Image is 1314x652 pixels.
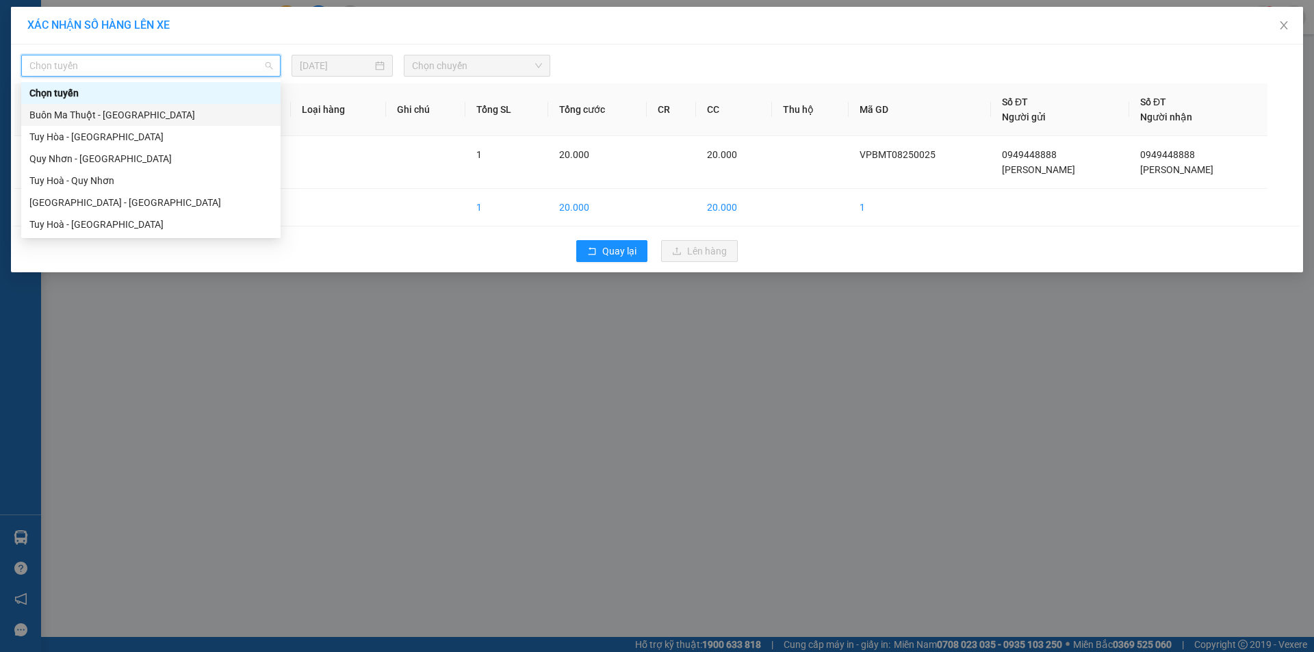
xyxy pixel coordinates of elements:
[29,151,272,166] div: Quy Nhơn - [GEOGRAPHIC_DATA]
[696,189,772,226] td: 20.000
[27,18,170,31] span: XÁC NHẬN SỐ HÀNG LÊN XE
[21,213,281,235] div: Tuy Hoà - Nha Trang
[587,246,597,257] span: rollback
[21,148,281,170] div: Quy Nhơn - Tuy Hòa
[849,189,991,226] td: 1
[21,126,281,148] div: Tuy Hòa - Buôn Ma Thuột
[14,83,72,136] th: STT
[860,149,936,160] span: VPBMT08250025
[21,82,281,104] div: Chọn tuyến
[465,83,548,136] th: Tổng SL
[1140,96,1166,107] span: Số ĐT
[21,192,281,213] div: Nha Trang - Tuy Hòa
[647,83,697,136] th: CR
[559,149,589,160] span: 20.000
[476,149,482,160] span: 1
[1278,20,1289,31] span: close
[1265,7,1303,45] button: Close
[386,83,465,136] th: Ghi chú
[696,83,772,136] th: CC
[29,86,272,101] div: Chọn tuyến
[29,195,272,210] div: [GEOGRAPHIC_DATA] - [GEOGRAPHIC_DATA]
[29,173,272,188] div: Tuy Hoà - Quy Nhơn
[548,83,647,136] th: Tổng cước
[14,136,72,189] td: 1
[1002,96,1028,107] span: Số ĐT
[1140,112,1192,122] span: Người nhận
[465,189,548,226] td: 1
[29,55,272,76] span: Chọn tuyến
[1140,164,1213,175] span: [PERSON_NAME]
[772,83,849,136] th: Thu hộ
[21,104,281,126] div: Buôn Ma Thuột - Tuy Hòa
[21,170,281,192] div: Tuy Hoà - Quy Nhơn
[300,58,372,73] input: 14/08/2025
[29,107,272,122] div: Buôn Ma Thuột - [GEOGRAPHIC_DATA]
[548,189,647,226] td: 20.000
[412,55,542,76] span: Chọn chuyến
[1002,164,1075,175] span: [PERSON_NAME]
[849,83,991,136] th: Mã GD
[29,217,272,232] div: Tuy Hoà - [GEOGRAPHIC_DATA]
[1002,112,1046,122] span: Người gửi
[1002,149,1057,160] span: 0949448888
[576,240,647,262] button: rollbackQuay lại
[707,149,737,160] span: 20.000
[602,244,636,259] span: Quay lại
[661,240,738,262] button: uploadLên hàng
[1140,149,1195,160] span: 0949448888
[291,83,385,136] th: Loại hàng
[29,129,272,144] div: Tuy Hòa - [GEOGRAPHIC_DATA]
